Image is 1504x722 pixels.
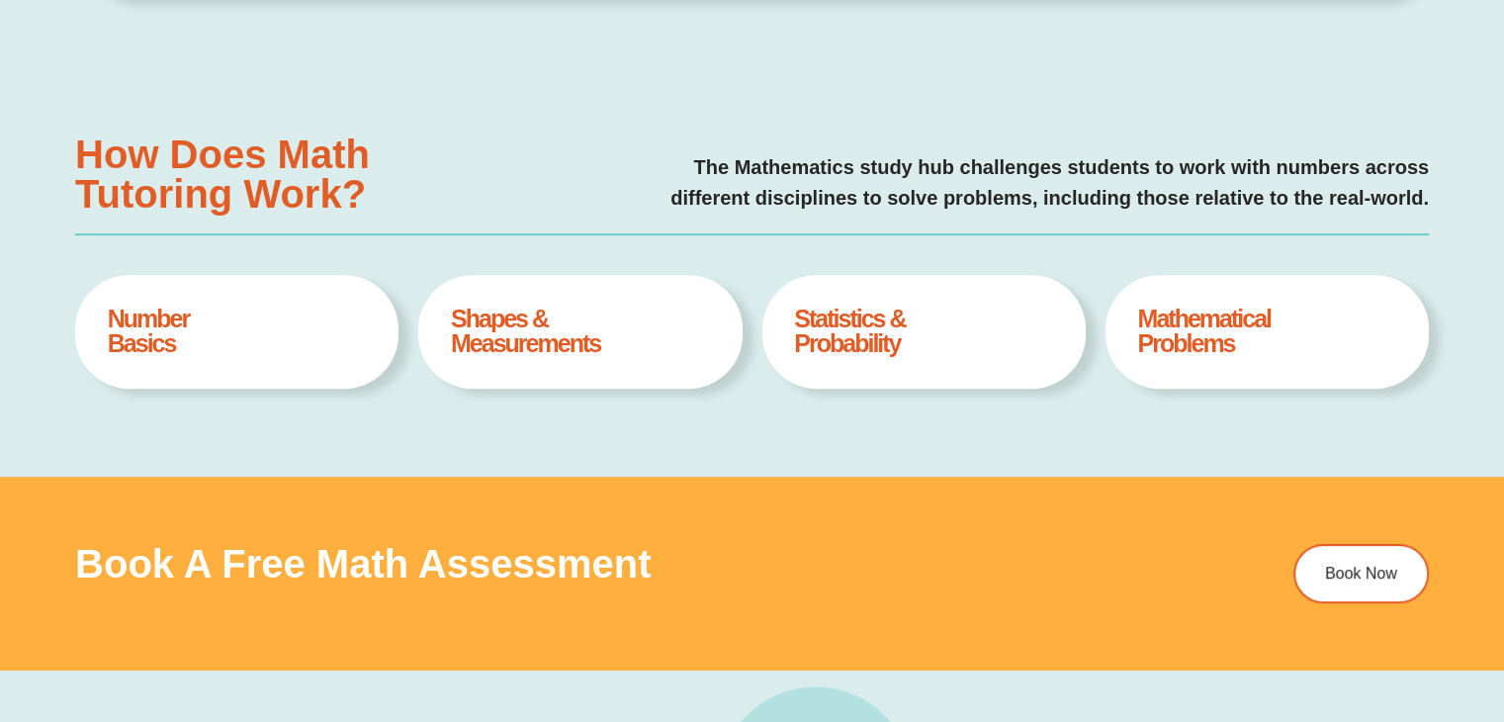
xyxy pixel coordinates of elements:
[108,307,367,356] h4: Number Basics
[504,2,532,30] button: Text
[75,135,383,214] h3: How Does Math Tutoring Work?
[560,2,587,30] button: Add or edit images
[532,2,560,30] button: Draw
[1137,307,1396,356] h4: Mathematical Problems
[75,544,1142,584] h3: Book a Free Math Assessment
[451,307,710,356] h4: Shapes & Measurements
[1175,499,1504,722] iframe: Chat Widget
[208,2,237,30] span: of ⁨0⁩
[402,152,1429,214] p: The Mathematics study hub challenges students to work with numbers across different disciplines t...
[794,307,1053,356] h4: Statistics & Probability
